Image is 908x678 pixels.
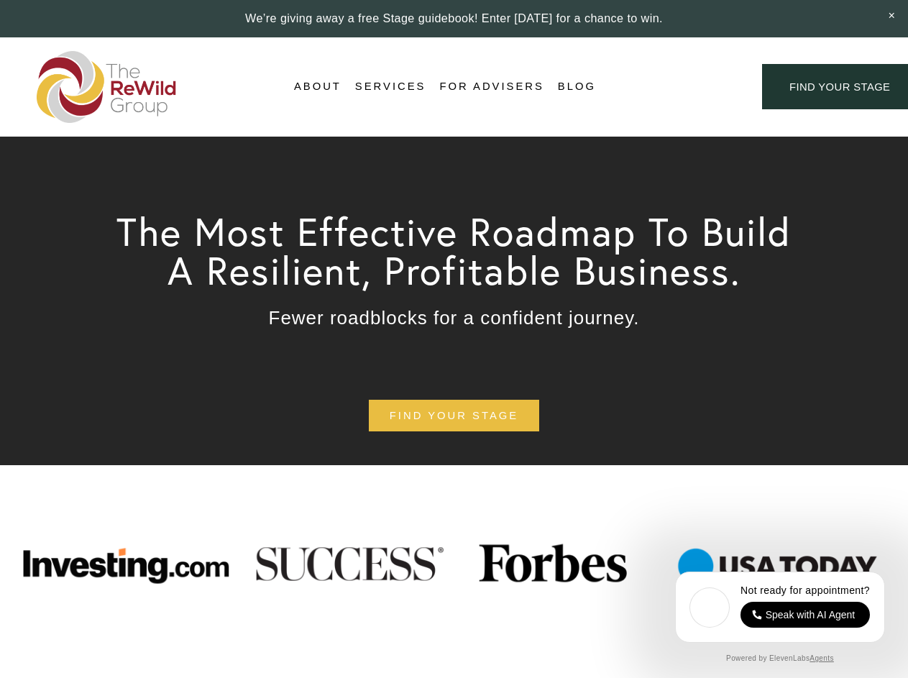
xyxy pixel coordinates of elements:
img: The ReWild Group [37,51,178,123]
a: For Advisers [439,76,544,98]
a: folder dropdown [355,76,426,98]
span: Fewer roadblocks for a confident journey. [269,307,640,329]
span: About [294,77,341,96]
a: folder dropdown [294,76,341,98]
a: Blog [558,76,596,98]
span: The Most Effective Roadmap To Build A Resilient, Profitable Business. [116,207,804,295]
span: Services [355,77,426,96]
a: find your stage [369,400,539,432]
